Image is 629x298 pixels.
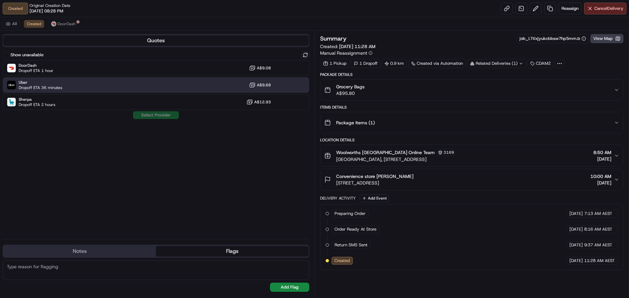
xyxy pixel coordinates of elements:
[360,194,389,202] button: Add Event
[156,246,309,256] button: Flags
[527,59,554,68] div: CDAM2
[520,36,586,42] button: job_LTtixjyukcbbsw7hp5mmJz
[334,258,350,264] span: Created
[320,105,623,110] div: Items Details
[590,173,611,180] span: 10:00 AM
[584,242,612,248] span: 9:37 AM AEST
[270,283,309,292] button: Add Flag
[320,169,623,190] button: Convenience store [PERSON_NAME][STREET_ADDRESS]10:00 AM[DATE]
[320,72,623,77] div: Package Details
[48,20,79,28] button: DoorDash
[3,35,309,46] button: Quotes
[19,80,62,85] span: Uber
[257,65,271,71] span: A$9.08
[569,211,583,217] span: [DATE]
[320,50,372,56] button: Manual Reassignment
[467,59,526,68] div: Related Deliveries (1)
[320,137,623,143] div: Location Details
[444,150,454,155] span: 3169
[19,102,55,107] span: Dropoff ETA 2 hours
[53,92,108,104] a: 💻API Documentation
[19,68,53,73] span: Dropoff ETA 1 hour
[408,59,466,68] a: Created via Automation
[562,6,579,11] span: Reassign
[351,59,380,68] div: 1 Dropoff
[62,95,105,101] span: API Documentation
[4,92,53,104] a: 📗Knowledge Base
[320,50,367,56] span: Manual Reassignment
[246,99,271,105] button: A$12.93
[22,62,107,69] div: Start new chat
[249,82,271,88] button: A$9.68
[320,59,350,68] div: 1 Pickup
[336,119,375,126] span: Package Items ( 1 )
[7,96,12,101] div: 📗
[584,226,612,232] span: 8:16 AM AEST
[334,211,366,217] span: Preparing Order
[249,65,271,71] button: A$9.08
[336,156,456,163] span: [GEOGRAPHIC_DATA], [STREET_ADDRESS]
[7,81,16,89] img: Uber
[334,226,376,232] span: Order Ready At Store
[320,196,356,201] div: Delivery Activity
[13,95,50,101] span: Knowledge Base
[593,149,611,156] span: 8:50 AM
[334,242,368,248] span: Return SMS Sent
[254,99,271,105] span: A$12.93
[24,20,44,28] button: Created
[19,97,55,102] span: Sherpa
[336,180,413,186] span: [STREET_ADDRESS]
[336,83,365,90] span: Grocery Bags
[339,44,375,49] span: [DATE] 11:28 AM
[569,242,583,248] span: [DATE]
[320,145,623,167] button: Woolworths [GEOGRAPHIC_DATA] Online Team3169[GEOGRAPHIC_DATA], [STREET_ADDRESS]8:50 AM[DATE]
[584,258,615,264] span: 11:28 AM AEST
[111,64,119,72] button: Start new chat
[7,7,20,20] img: Nash
[51,21,56,26] img: doordash_logo_v2.png
[569,226,583,232] span: [DATE]
[3,20,20,28] button: All
[336,90,365,96] span: A$95.80
[27,21,41,26] span: Created
[336,173,413,180] span: Convenience store [PERSON_NAME]
[19,85,62,90] span: Dropoff ETA 36 minutes
[257,82,271,88] span: A$9.68
[7,26,119,37] p: Welcome 👋
[7,64,16,72] img: DoorDash
[55,96,61,101] div: 💻
[3,246,156,256] button: Notes
[29,3,70,8] span: Original Creation Date
[65,111,79,116] span: Pylon
[7,98,16,106] img: Sherpa
[7,62,18,74] img: 1736555255976-a54dd68f-1ca7-489b-9aae-adbdc363a1c4
[584,211,612,217] span: 7:13 AM AEST
[590,34,623,43] button: View Map
[590,180,611,186] span: [DATE]
[594,6,623,11] span: Cancel Delivery
[382,59,407,68] div: 0.9 km
[58,21,76,26] span: DoorDash
[320,112,623,133] button: Package Items (1)
[569,258,583,264] span: [DATE]
[320,79,623,100] button: Grocery BagsA$95.80
[584,3,626,14] button: CancelDelivery
[320,36,347,42] h3: Summary
[22,69,83,74] div: We're available if you need us!
[29,8,63,14] span: [DATE] 08:28 PM
[46,111,79,116] a: Powered byPylon
[320,43,375,50] span: Created:
[17,42,108,49] input: Clear
[10,52,44,58] label: Show unavailable
[336,149,435,156] span: Woolworths [GEOGRAPHIC_DATA] Online Team
[19,63,53,68] span: DoorDash
[559,3,581,14] button: Reassign
[593,156,611,162] span: [DATE]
